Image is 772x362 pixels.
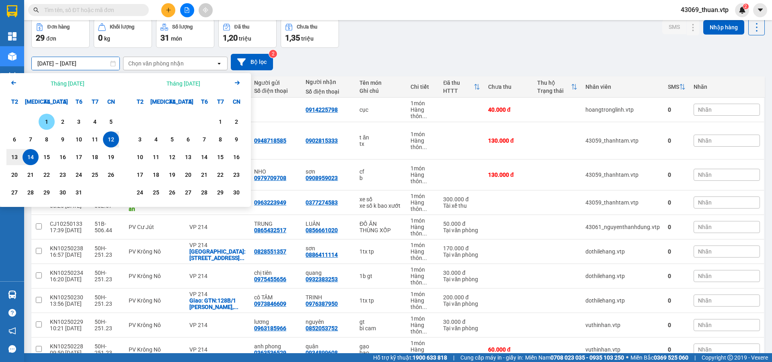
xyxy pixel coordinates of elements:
[269,50,277,58] sup: 2
[41,117,52,127] div: 1
[411,84,435,90] div: Chi tiết
[306,137,338,144] div: 0902815333
[411,199,435,212] div: Hàng thông thường
[231,117,242,127] div: 2
[148,94,164,110] div: [MEDICAL_DATA]
[164,167,180,183] div: Choose Thứ Tư, tháng 11 19 2025. It's available.
[46,35,56,42] span: đơn
[23,131,39,147] div: Choose Thứ Ba, tháng 10 7 2025. It's available.
[39,131,55,147] div: Choose Thứ Tư, tháng 10 8 2025. It's available.
[411,165,435,172] div: 1 món
[422,178,427,184] span: ...
[359,141,402,147] div: tx
[585,137,660,144] div: 43059_thanhtam.vtp
[533,76,581,98] th: Toggle SortBy
[359,273,402,279] div: 1b gt
[698,199,712,206] span: Nhãn
[103,131,119,147] div: Selected start date. Chủ Nhật, tháng 10 12 2025. It's available.
[411,248,435,261] div: Hàng thông thường
[443,88,474,94] div: HTTT
[674,5,735,15] span: 43069_thuan.vtp
[160,33,169,43] span: 31
[6,184,23,200] div: Choose Thứ Hai, tháng 10 27 2025. It's available.
[189,273,246,279] div: VP 214
[73,188,84,197] div: 31
[8,72,16,81] img: warehouse-icon
[411,224,435,237] div: Hàng thông thường
[183,152,194,162] div: 13
[164,94,180,110] div: T4
[33,7,39,13] span: search
[39,149,55,165] div: Choose Thứ Tư, tháng 10 15 2025. It's available.
[664,76,690,98] th: Toggle SortBy
[215,152,226,162] div: 15
[31,19,90,48] button: Đơn hàng29đơn
[161,3,175,17] button: plus
[212,184,228,200] div: Choose Thứ Bảy, tháng 11 29 2025. It's available.
[105,170,117,180] div: 26
[87,131,103,147] div: Choose Thứ Bảy, tháng 10 11 2025. It's available.
[183,170,194,180] div: 20
[73,117,84,127] div: 3
[51,80,84,88] div: Tháng [DATE]
[87,149,103,165] div: Choose Thứ Bảy, tháng 10 18 2025. It's available.
[150,170,162,180] div: 18
[359,196,402,202] div: xe số
[39,167,55,183] div: Choose Thứ Tư, tháng 10 22 2025. It's available.
[359,106,402,113] div: cục
[23,184,39,200] div: Choose Thứ Ba, tháng 10 28 2025. It's available.
[55,184,71,200] div: Choose Thứ Năm, tháng 10 30 2025. It's available.
[359,227,402,233] div: THÙNG XỐP
[71,114,87,130] div: Choose Thứ Sáu, tháng 10 3 2025. It's available.
[23,167,39,183] div: Choose Thứ Ba, tháng 10 21 2025. It's available.
[23,94,39,110] div: [MEDICAL_DATA]
[50,252,86,258] div: 16:57 [DATE]
[254,199,286,206] div: 0963223949
[585,224,660,230] div: 43061_nguyenthanhdung.vtp
[228,167,244,183] div: Choose Chủ Nhật, tháng 11 23 2025. It's available.
[359,202,402,209] div: xe số k bao xướt
[443,270,480,276] div: 30.000 đ
[180,3,194,17] button: file-add
[50,245,86,252] div: KN10250238
[753,3,767,17] button: caret-down
[411,106,435,119] div: Hàng thông thường
[215,135,226,144] div: 8
[103,167,119,183] div: Choose Chủ Nhật, tháng 10 26 2025. It's available.
[55,149,71,165] div: Choose Thứ Năm, tháng 10 16 2025. It's available.
[216,60,222,67] svg: open
[89,117,101,127] div: 4
[443,202,480,209] div: Tài xế thu
[55,94,71,110] div: T5
[439,76,484,98] th: Toggle SortBy
[196,131,212,147] div: Choose Thứ Sáu, tháng 11 7 2025. It's available.
[134,170,146,180] div: 17
[104,35,110,42] span: kg
[134,135,146,144] div: 3
[359,80,402,86] div: Tên món
[199,152,210,162] div: 14
[422,206,427,212] span: ...
[698,224,712,230] span: Nhãn
[698,172,712,178] span: Nhãn
[150,152,162,162] div: 11
[297,24,317,30] div: Chưa thu
[73,135,84,144] div: 10
[585,172,660,178] div: 43059_thanhtam.vtp
[183,188,194,197] div: 27
[57,152,68,162] div: 16
[132,167,148,183] div: Choose Thứ Hai, tháng 11 17 2025. It's available.
[103,149,119,165] div: Choose Chủ Nhật, tháng 10 19 2025. It's available.
[411,131,435,137] div: 1 món
[32,57,119,70] input: Select a date range.
[411,137,435,150] div: Hàng thông thường
[89,135,101,144] div: 11
[411,217,435,224] div: 1 món
[231,188,242,197] div: 30
[172,24,193,30] div: Số lượng
[184,7,190,13] span: file-add
[150,188,162,197] div: 25
[98,33,103,43] span: 0
[228,131,244,147] div: Choose Chủ Nhật, tháng 11 9 2025. It's available.
[50,221,86,227] div: CJ10250133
